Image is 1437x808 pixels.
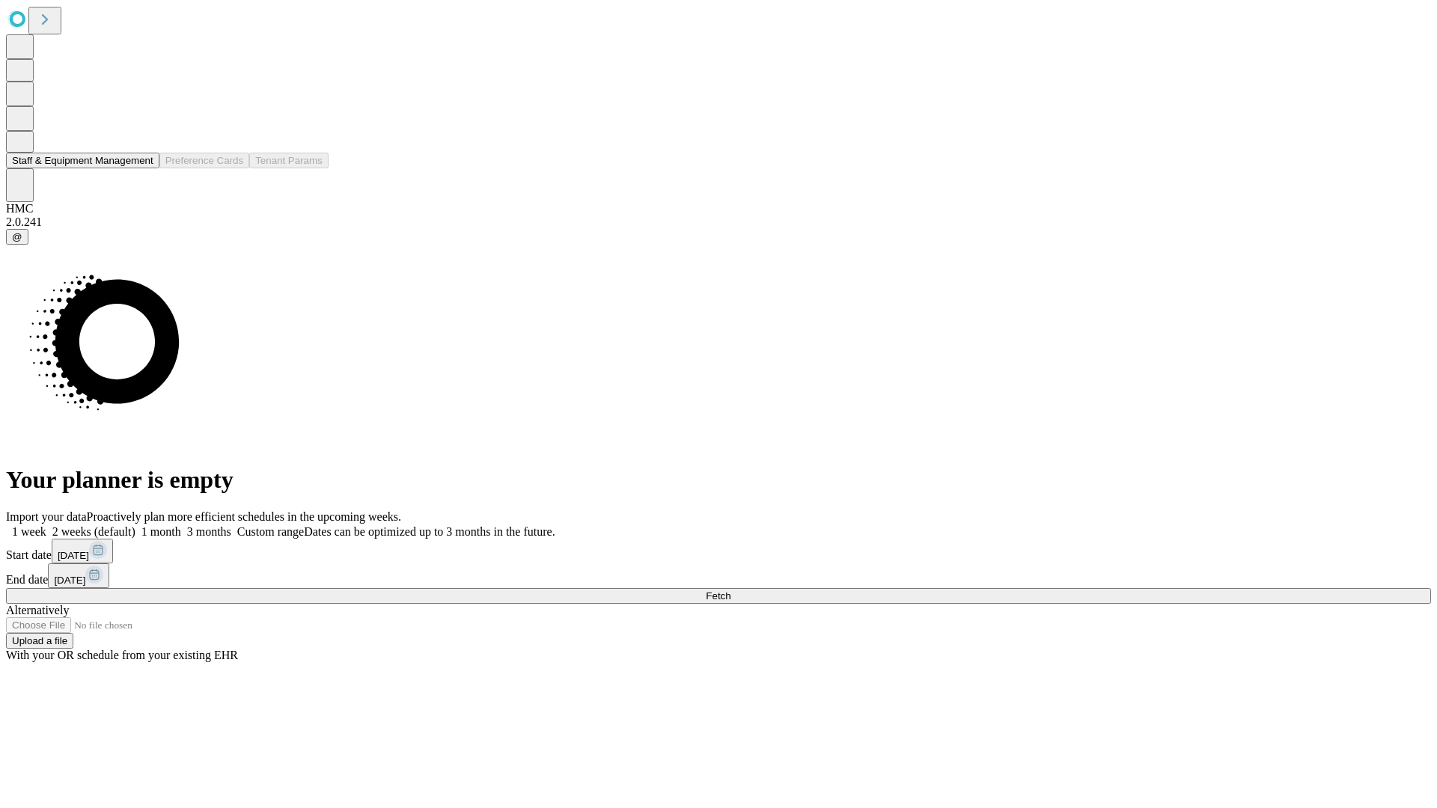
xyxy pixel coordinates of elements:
span: Alternatively [6,604,69,616]
span: Dates can be optimized up to 3 months in the future. [304,525,555,538]
span: 1 month [141,525,181,538]
span: With your OR schedule from your existing EHR [6,649,238,661]
button: Preference Cards [159,153,249,168]
span: @ [12,231,22,242]
button: Upload a file [6,633,73,649]
h1: Your planner is empty [6,466,1431,494]
div: 2.0.241 [6,215,1431,229]
span: 3 months [187,525,231,538]
span: Custom range [237,525,304,538]
span: [DATE] [54,575,85,586]
button: [DATE] [52,539,113,563]
span: [DATE] [58,550,89,561]
div: End date [6,563,1431,588]
span: Import your data [6,510,87,523]
button: Staff & Equipment Management [6,153,159,168]
div: Start date [6,539,1431,563]
span: 2 weeks (default) [52,525,135,538]
span: Proactively plan more efficient schedules in the upcoming weeks. [87,510,401,523]
button: Tenant Params [249,153,329,168]
button: Fetch [6,588,1431,604]
span: 1 week [12,525,46,538]
button: @ [6,229,28,245]
div: HMC [6,202,1431,215]
span: Fetch [706,590,730,602]
button: [DATE] [48,563,109,588]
